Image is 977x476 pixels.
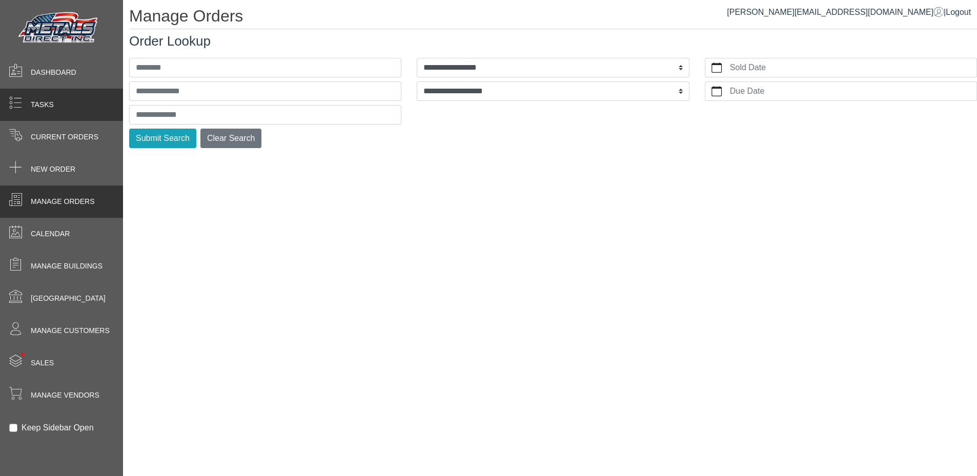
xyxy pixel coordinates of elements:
span: Current Orders [31,132,98,142]
span: Tasks [31,99,54,110]
h1: Manage Orders [129,6,977,29]
span: New Order [31,164,75,175]
label: Due Date [728,82,976,100]
span: Manage Vendors [31,390,99,401]
span: Logout [946,8,971,16]
img: Metals Direct Inc Logo [15,9,103,47]
button: calendar [705,82,728,100]
button: Clear Search [200,129,261,148]
span: Manage Customers [31,325,110,336]
button: Submit Search [129,129,196,148]
div: | [727,6,971,18]
span: Dashboard [31,67,76,78]
span: Calendar [31,229,70,239]
label: Keep Sidebar Open [22,422,94,434]
label: Sold Date [728,58,976,77]
span: Manage Orders [31,196,94,207]
span: [GEOGRAPHIC_DATA] [31,293,106,304]
a: [PERSON_NAME][EMAIL_ADDRESS][DOMAIN_NAME] [727,8,944,16]
span: Sales [31,358,54,368]
span: Manage Buildings [31,261,103,272]
button: calendar [705,58,728,77]
svg: calendar [711,86,722,96]
span: • [10,338,36,371]
svg: calendar [711,63,722,73]
h3: Order Lookup [129,33,977,49]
